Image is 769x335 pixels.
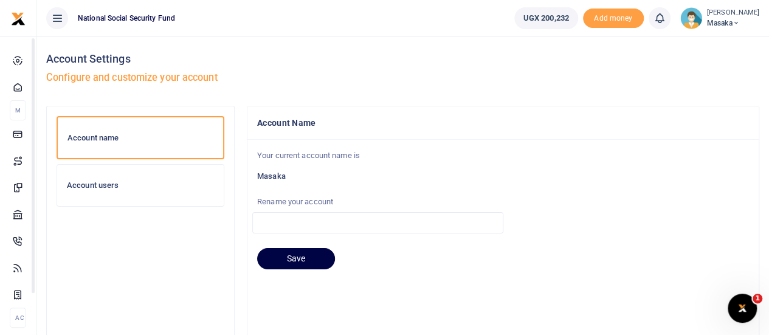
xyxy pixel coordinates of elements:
h5: Configure and customize your account [46,72,759,84]
a: logo-small logo-large logo-large [11,13,26,22]
h6: Account name [67,133,213,143]
iframe: Intercom live chat [728,294,757,323]
a: UGX 200,232 [514,7,578,29]
span: National Social Security Fund [73,13,180,24]
span: UGX 200,232 [523,12,569,24]
label: Rename your account [252,196,503,208]
small: [PERSON_NAME] [707,8,759,18]
span: Add money [583,9,644,29]
a: profile-user [PERSON_NAME] Masaka [680,7,759,29]
img: profile-user [680,7,702,29]
a: Account users [57,164,224,207]
h6: Masaka [257,171,749,181]
li: Wallet ballance [509,7,583,29]
a: Account name [57,116,224,160]
h6: Account users [67,181,214,190]
h4: Account Settings [46,52,759,66]
span: Masaka [707,18,759,29]
h4: Account Name [257,116,749,130]
li: M [10,100,26,120]
a: Add money [583,13,644,22]
img: logo-small [11,12,26,26]
span: 1 [753,294,762,303]
li: Ac [10,308,26,328]
li: Toup your wallet [583,9,644,29]
p: Your current account name is [257,150,749,162]
button: Save [257,248,335,270]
